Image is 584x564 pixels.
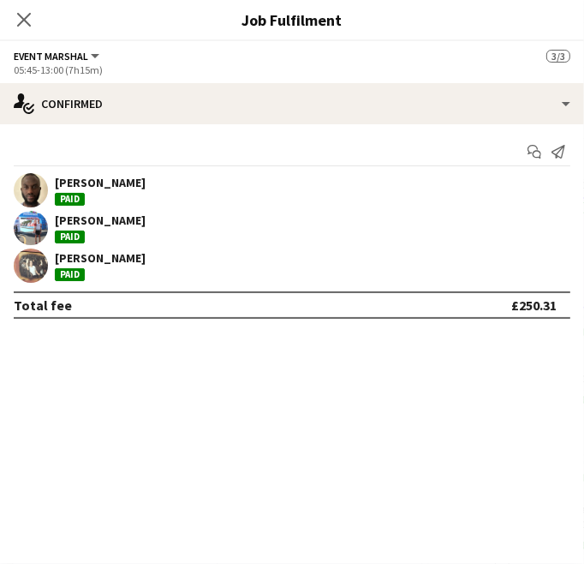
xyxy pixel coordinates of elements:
[55,231,85,243] div: Paid
[546,50,570,63] span: 3/3
[511,297,557,314] div: £250.31
[14,63,570,76] div: 05:45-13:00 (7h15m)
[55,250,146,266] div: [PERSON_NAME]
[55,193,85,206] div: Paid
[55,268,85,281] div: Paid
[14,50,102,63] button: Event Marshal
[55,213,146,228] div: [PERSON_NAME]
[14,297,72,314] div: Total fee
[14,50,88,63] span: Event Marshal
[55,175,146,190] div: [PERSON_NAME]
